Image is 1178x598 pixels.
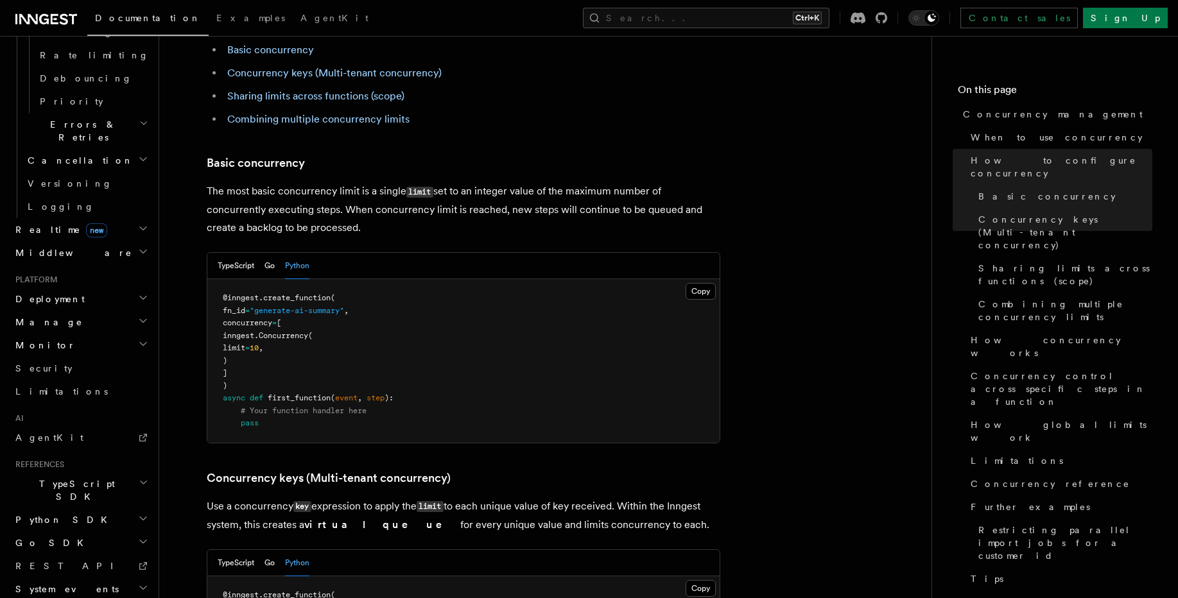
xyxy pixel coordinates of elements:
[973,293,1152,329] a: Combining multiple concurrency limits
[40,96,103,107] span: Priority
[227,90,404,102] a: Sharing limits across functions (scope)
[223,331,259,340] span: inngest.
[40,50,149,60] span: Rate limiting
[971,418,1152,444] span: How global limits work
[264,253,275,279] button: Go
[22,118,139,144] span: Errors & Retries
[209,4,293,35] a: Examples
[10,477,139,503] span: TypeScript SDK
[227,44,314,56] a: Basic concurrency
[87,4,209,36] a: Documentation
[973,518,1152,567] a: Restricting parallel import jobs for a customer id
[966,472,1152,495] a: Concurrency reference
[973,208,1152,257] a: Concurrency keys (Multi-tenant concurrency)
[293,4,376,35] a: AgentKit
[10,316,83,329] span: Manage
[10,583,119,595] span: System events
[207,469,451,487] a: Concurrency keys (Multi-tenant concurrency)
[978,213,1152,252] span: Concurrency keys (Multi-tenant concurrency)
[223,306,245,315] span: fn_id
[978,298,1152,323] span: Combining multiple concurrency limits
[264,550,275,576] button: Go
[35,90,151,113] a: Priority
[15,432,83,443] span: AgentKit
[250,343,259,352] span: 10
[259,331,308,340] span: Concurrency
[966,495,1152,518] a: Further examples
[245,306,250,315] span: =
[971,477,1130,490] span: Concurrency reference
[22,149,151,172] button: Cancellation
[367,393,385,402] span: step
[971,454,1063,467] span: Limitations
[10,472,151,508] button: TypeScript SDK
[223,368,227,377] span: ]
[583,8,829,28] button: Search...Ctrl+K
[971,370,1152,408] span: Concurrency control across specific steps in a function
[227,67,442,79] a: Concurrency keys (Multi-tenant concurrency)
[95,13,201,23] span: Documentation
[686,580,716,597] button: Copy
[259,293,263,302] span: .
[285,550,309,576] button: Python
[958,82,1152,103] h4: On this page
[10,293,85,305] span: Deployment
[216,13,285,23] span: Examples
[245,343,250,352] span: =
[10,357,151,380] a: Security
[207,497,720,534] p: Use a concurrency expression to apply the to each unique value of key received. Within the Innges...
[22,154,134,167] span: Cancellation
[406,187,433,198] code: limit
[10,287,151,311] button: Deployment
[300,13,368,23] span: AgentKit
[10,339,76,352] span: Monitor
[207,182,720,237] p: The most basic concurrency limit is a single set to an integer value of the maximum number of con...
[86,223,107,237] span: new
[223,293,259,302] span: @inngest
[973,257,1152,293] a: Sharing limits across functions (scope)
[259,343,263,352] span: ,
[10,413,24,423] span: AI
[308,331,313,340] span: (
[10,246,132,259] span: Middleware
[35,44,151,67] a: Rate limiting
[241,418,259,427] span: pass
[28,178,112,189] span: Versioning
[22,195,151,218] a: Logging
[966,413,1152,449] a: How global limits work
[963,108,1143,121] span: Concurrency management
[223,381,227,390] span: )
[268,393,331,402] span: first_function
[908,10,939,26] button: Toggle dark mode
[966,567,1152,590] a: Tips
[304,518,460,531] strong: virtual queue
[15,386,108,397] span: Limitations
[10,531,151,554] button: Go SDK
[10,426,151,449] a: AgentKit
[40,73,132,83] span: Debouncing
[22,172,151,195] a: Versioning
[10,311,151,334] button: Manage
[218,253,254,279] button: TypeScript
[10,223,107,236] span: Realtime
[250,393,263,402] span: def
[971,572,1003,585] span: Tips
[241,406,367,415] span: # Your function handler here
[272,318,277,327] span: =
[10,275,58,285] span: Platform
[10,508,151,531] button: Python SDK
[966,364,1152,413] a: Concurrency control across specific steps in a function
[971,500,1090,513] span: Further examples
[960,8,1078,28] a: Contact sales
[227,113,410,125] a: Combining multiple concurrency limits
[335,393,358,402] span: event
[10,241,151,264] button: Middleware
[966,126,1152,149] a: When to use concurrency
[966,149,1152,185] a: How to configure concurrency
[358,393,362,402] span: ,
[10,218,151,241] button: Realtimenew
[1083,8,1168,28] a: Sign Up
[218,550,254,576] button: TypeScript
[35,67,151,90] a: Debouncing
[971,131,1143,144] span: When to use concurrency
